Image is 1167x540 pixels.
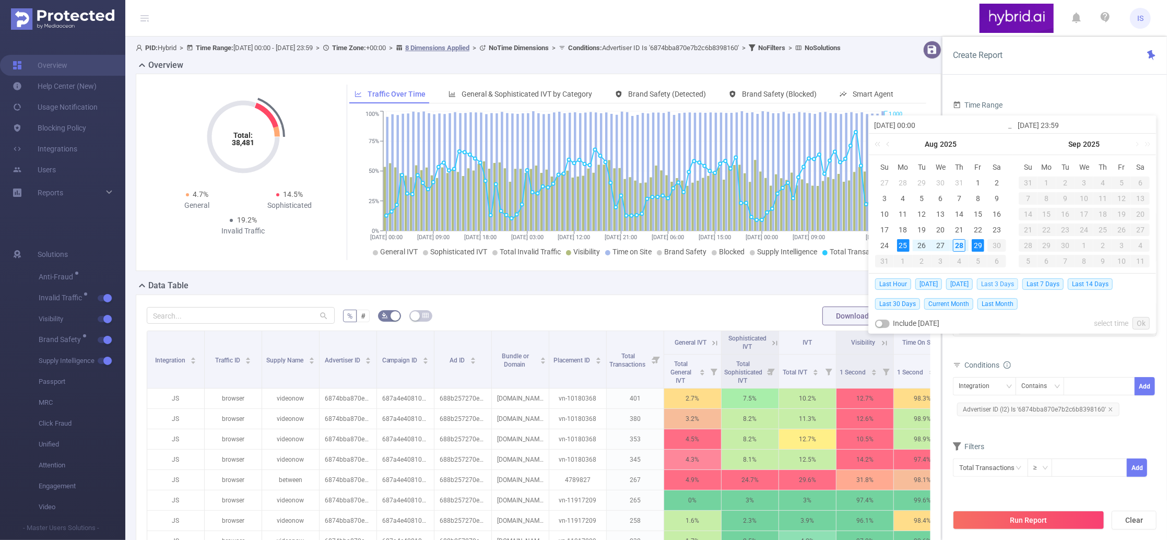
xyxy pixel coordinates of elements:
button: Add [1135,377,1155,395]
a: Integrations [13,138,77,159]
span: Anti-Fraud [39,273,77,280]
td: September 12, 2025 [1112,191,1131,206]
td: September 6, 2025 [1131,175,1150,191]
i: icon: bg-colors [382,312,388,319]
span: Hybrid [DATE] 00:00 - [DATE] 23:59 +00:00 [136,44,841,52]
div: 21 [953,224,965,236]
th: Tue [913,159,932,175]
div: 12 [916,208,928,220]
span: MRC [39,392,125,413]
span: Visibility [39,309,125,330]
td: September 14, 2025 [1019,206,1038,222]
span: 19.2% [237,216,257,224]
button: Run Report [953,511,1104,530]
div: 2 [1093,239,1112,252]
span: Brand Safety (Detected) [628,90,706,98]
div: 1 [972,177,984,189]
i: icon: down [1042,465,1048,472]
td: October 7, 2025 [1056,253,1075,269]
td: September 26, 2025 [1112,222,1131,238]
td: August 7, 2025 [950,191,969,206]
a: Previous month (PageUp) [884,134,893,155]
a: Users [13,159,56,180]
td: September 20, 2025 [1131,206,1150,222]
td: September 29, 2025 [1038,238,1056,253]
i: icon: line-chart [355,90,362,98]
td: September 18, 2025 [1093,206,1112,222]
div: 4 [950,255,969,267]
tspan: [DATE] 09:00 [417,234,450,241]
td: September 30, 2025 [1056,238,1075,253]
div: 28 [1019,239,1038,252]
span: 4.7% [193,190,209,198]
div: 22 [972,224,984,236]
span: Supply Intelligence [757,248,817,256]
th: Wed [1075,159,1094,175]
span: Total Transactions [830,248,890,256]
div: 14 [953,208,965,220]
div: 19 [916,224,928,236]
td: September 4, 2025 [950,253,969,269]
td: July 30, 2025 [932,175,950,191]
div: 7 [953,192,965,205]
div: 12 [1112,192,1131,205]
td: August 16, 2025 [987,206,1006,222]
td: September 19, 2025 [1112,206,1131,222]
div: 27 [1131,224,1150,236]
th: Sat [987,159,1006,175]
div: 27 [878,177,891,189]
a: Help Center (New) [13,76,97,97]
span: Fr [969,162,987,172]
div: 10 [1075,192,1094,205]
span: Brand Safety [664,248,706,256]
span: Brand Safety (Blocked) [742,90,817,98]
span: Video [39,497,125,518]
td: September 9, 2025 [1056,191,1075,206]
td: August 17, 2025 [875,222,894,238]
th: Sun [875,159,894,175]
span: General & Sophisticated IVT by Category [462,90,592,98]
th: Mon [894,159,913,175]
td: July 27, 2025 [875,175,894,191]
tspan: [DATE] 06:00 [652,234,685,241]
div: 9 [1056,192,1075,205]
td: August 21, 2025 [950,222,969,238]
span: We [932,162,950,172]
div: 15 [1038,208,1056,220]
b: Time Range: [196,44,233,52]
td: August 29, 2025 [969,238,987,253]
th: Fri [1112,159,1131,175]
span: Reports [38,189,63,197]
td: September 17, 2025 [1075,206,1094,222]
td: August 31, 2025 [875,253,894,269]
td: August 8, 2025 [969,191,987,206]
div: General [151,200,243,211]
button: Add [1127,459,1147,477]
span: Th [1093,162,1112,172]
a: 2025 [1082,134,1101,155]
a: Sep [1068,134,1082,155]
span: Blocked [719,248,745,256]
div: 1 [1038,177,1056,189]
div: 16 [991,208,1003,220]
a: Overview [13,55,67,76]
td: September 11, 2025 [1093,191,1112,206]
td: August 14, 2025 [950,206,969,222]
span: > [739,44,749,52]
div: 25 [1093,224,1112,236]
tspan: [DATE] 09:00 [793,234,825,241]
input: End date [1018,119,1151,132]
td: October 2, 2025 [1093,238,1112,253]
span: Unified [39,434,125,455]
span: Brand Safety [39,336,85,343]
div: 3 [1112,239,1131,252]
div: Invalid Traffic [197,226,290,237]
td: October 6, 2025 [1038,253,1056,269]
td: September 1, 2025 [1038,175,1056,191]
span: > [313,44,323,52]
a: Ok [1133,317,1150,330]
td: August 5, 2025 [913,191,932,206]
td: August 20, 2025 [932,222,950,238]
div: 9 [991,192,1003,205]
td: September 5, 2025 [969,253,987,269]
